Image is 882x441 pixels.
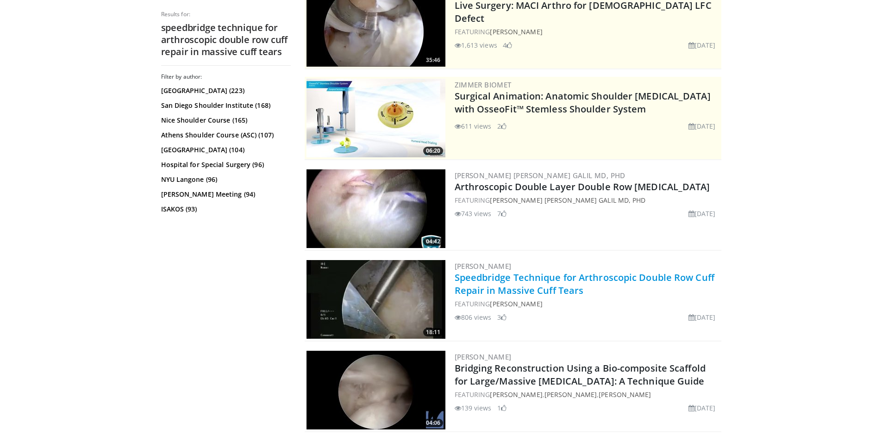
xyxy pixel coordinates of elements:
a: Zimmer Biomet [455,80,512,89]
a: [PERSON_NAME] [455,261,512,271]
a: 04:06 [307,351,445,429]
a: Athens Shoulder Course (ASC) (107) [161,130,288,140]
a: [PERSON_NAME] [PERSON_NAME] Galil MD, PhD [455,171,626,180]
div: FEATURING [455,27,719,37]
a: [PERSON_NAME] [599,390,651,399]
p: Results for: [161,11,291,18]
li: [DATE] [688,312,716,322]
a: Bridging Reconstruction Using a Bio-composite Scaffold for Large/Massive [MEDICAL_DATA]: A Techni... [455,362,706,387]
a: Nice Shoulder Course (165) [161,116,288,125]
li: 1 [497,403,507,413]
li: 3 [497,312,507,322]
li: [DATE] [688,403,716,413]
a: NYU Langone (96) [161,175,288,184]
a: [PERSON_NAME] Meeting (94) [161,190,288,199]
a: [PERSON_NAME] [PERSON_NAME] Galil MD, PhD [490,196,645,205]
li: 611 views [455,121,492,131]
a: [PERSON_NAME] [490,27,542,36]
img: 4ff6b549-aaae-402d-9677-738753951e2e.300x170_q85_crop-smart_upscale.jpg [307,169,445,248]
div: FEATURING , , [455,390,719,399]
a: [GEOGRAPHIC_DATA] (223) [161,86,288,95]
span: 04:42 [423,237,443,246]
a: 18:11 [307,260,445,339]
li: 1,613 views [455,40,497,50]
a: 04:42 [307,169,445,248]
a: 06:20 [307,79,445,157]
img: 18274034-2d12-47e2-bb8c-1a64e873b64e.300x170_q85_crop-smart_upscale.jpg [307,260,445,339]
div: FEATURING [455,299,719,309]
img: b306f004-4a65-4029-9e6b-5e027b31e5e4.300x170_q85_crop-smart_upscale.jpg [307,351,445,429]
a: San Diego Shoulder Institute (168) [161,101,288,110]
h3: Filter by author: [161,73,291,81]
a: [PERSON_NAME] [490,299,542,308]
li: 2 [497,121,507,131]
a: [PERSON_NAME] [490,390,542,399]
a: Speedbridge Technique for Arthroscopic Double Row Cuff Repair in Massive Cuff Tears [455,271,714,297]
a: Arthroscopic Double Layer Double Row [MEDICAL_DATA] [455,180,710,193]
span: 35:46 [423,56,443,64]
a: [PERSON_NAME] [544,390,597,399]
div: FEATURING [455,195,719,205]
a: ISAKOS (93) [161,205,288,214]
a: Hospital for Special Surgery (96) [161,160,288,169]
span: 18:11 [423,328,443,336]
span: 04:06 [423,419,443,427]
a: Surgical Animation: Anatomic Shoulder [MEDICAL_DATA] with OsseoFit™ Stemless Shoulder System [455,90,711,115]
a: [GEOGRAPHIC_DATA] (104) [161,145,288,155]
a: [PERSON_NAME] [455,352,512,361]
img: 84e7f812-2061-4fff-86f6-cdff29f66ef4.300x170_q85_crop-smart_upscale.jpg [307,79,445,157]
li: 4 [503,40,512,50]
li: 743 views [455,209,492,218]
li: 139 views [455,403,492,413]
li: [DATE] [688,209,716,218]
li: [DATE] [688,40,716,50]
h2: speedbridge technique for arthroscopic double row cuff repair in massive cuff tears [161,22,291,58]
li: 806 views [455,312,492,322]
span: 06:20 [423,147,443,155]
li: 7 [497,209,507,218]
li: [DATE] [688,121,716,131]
